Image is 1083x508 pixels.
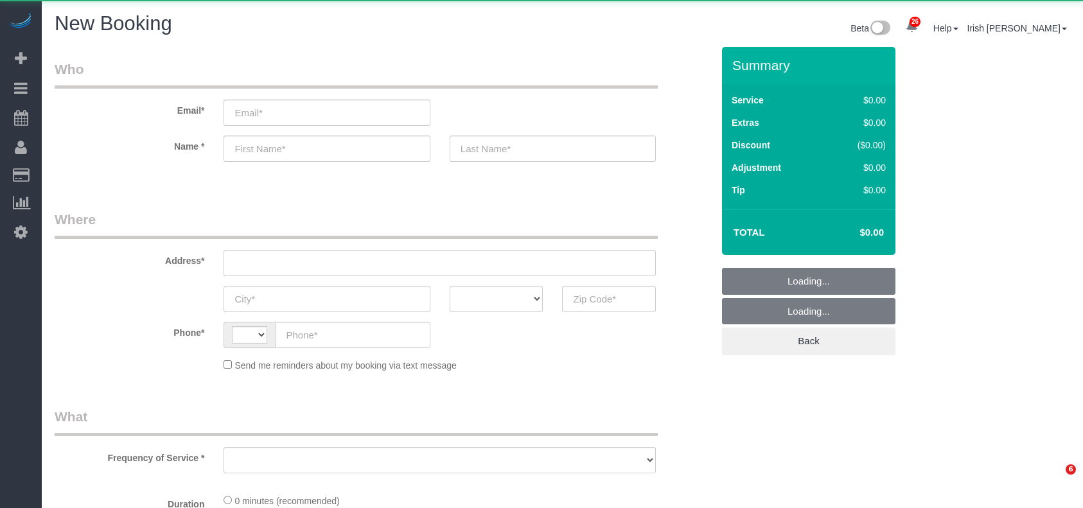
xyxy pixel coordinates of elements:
span: Send me reminders about my booking via text message [234,360,457,371]
span: 0 minutes (recommended) [234,496,339,506]
span: 26 [910,17,920,27]
legend: Who [55,60,658,89]
div: $0.00 [831,184,886,197]
input: Zip Code* [562,286,656,312]
input: First Name* [224,136,430,162]
a: Help [933,23,958,33]
label: Discount [732,139,770,152]
a: Back [722,328,895,355]
a: Beta [850,23,890,33]
a: 26 [899,13,924,41]
legend: Where [55,210,658,239]
label: Email* [45,100,214,117]
img: Automaid Logo [8,13,33,31]
img: New interface [869,21,890,37]
iframe: Intercom live chat [1039,464,1070,495]
label: Adjustment [732,161,781,174]
strong: Total [734,227,765,238]
div: ($0.00) [831,139,886,152]
label: Name * [45,136,214,153]
label: Extras [732,116,759,129]
input: Phone* [275,322,430,348]
label: Phone* [45,322,214,339]
span: New Booking [55,12,172,35]
h4: $0.00 [822,227,884,238]
div: $0.00 [831,116,886,129]
label: Address* [45,250,214,267]
div: $0.00 [831,94,886,107]
label: Frequency of Service * [45,447,214,464]
input: Last Name* [450,136,656,162]
legend: What [55,407,658,436]
h3: Summary [732,58,889,73]
input: Email* [224,100,430,126]
div: $0.00 [831,161,886,174]
input: City* [224,286,430,312]
span: 6 [1066,464,1076,475]
label: Service [732,94,764,107]
label: Tip [732,184,745,197]
a: Irish [PERSON_NAME] [967,23,1067,33]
